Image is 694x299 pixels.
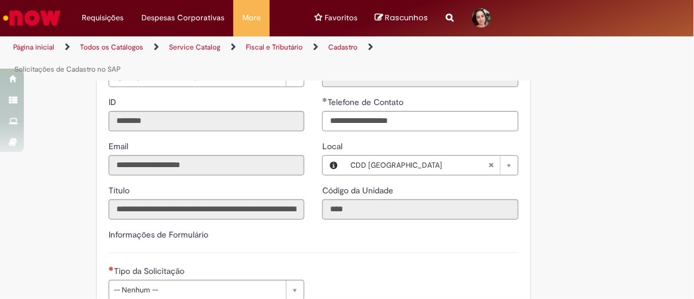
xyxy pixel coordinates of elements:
[322,141,345,152] span: Local
[109,266,114,271] span: Necessários
[322,97,328,102] span: Obrigatório Preenchido
[109,199,304,220] input: Título
[385,12,428,23] span: Rascunhos
[82,12,124,24] span: Requisições
[109,140,131,152] label: Somente leitura - Email
[109,155,304,175] input: Email
[14,64,121,74] a: Solicitações de Cadastro no SAP
[109,97,119,107] span: Somente leitura - ID
[169,42,220,52] a: Service Catalog
[242,12,261,24] span: More
[109,96,119,108] label: Somente leitura - ID
[109,111,304,131] input: ID
[375,12,428,23] a: No momento, sua lista de rascunhos tem 0 Itens
[13,42,54,52] a: Página inicial
[1,6,63,30] img: ServiceNow
[344,156,517,175] a: CDD [GEOGRAPHIC_DATA]Limpar campo Local
[350,156,488,175] span: CDD [GEOGRAPHIC_DATA]
[109,141,131,152] span: Somente leitura - Email
[141,12,224,24] span: Despesas Corporativas
[80,42,143,52] a: Todos os Catálogos
[328,97,406,107] span: Telefone de Contato
[328,42,357,52] a: Cadastro
[114,266,187,276] span: Tipo da Solicitação
[322,199,518,220] input: Código da Unidade
[482,156,500,175] abbr: Limpar campo Local
[109,184,132,196] label: Somente leitura - Título
[9,36,396,81] ul: Trilhas de página
[323,156,344,175] button: Local, Visualizar este registro CDD Rondonópolis
[322,111,518,131] input: Telefone de Contato
[109,229,208,240] label: Informações de Formulário
[325,12,357,24] span: Favoritos
[246,42,303,52] a: Fiscal e Tributário
[322,184,396,196] label: Somente leitura - Código da Unidade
